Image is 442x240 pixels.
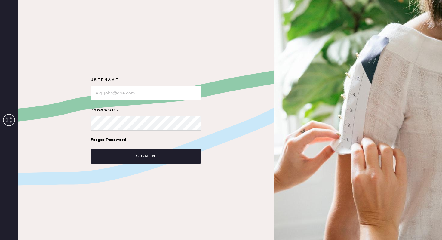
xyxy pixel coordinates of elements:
label: Username [91,76,201,84]
div: Forgot Password [91,137,126,143]
button: Sign in [91,149,201,164]
label: Password [91,106,201,114]
input: e.g. john@doe.com [91,86,201,100]
a: Forgot Password [91,131,126,149]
